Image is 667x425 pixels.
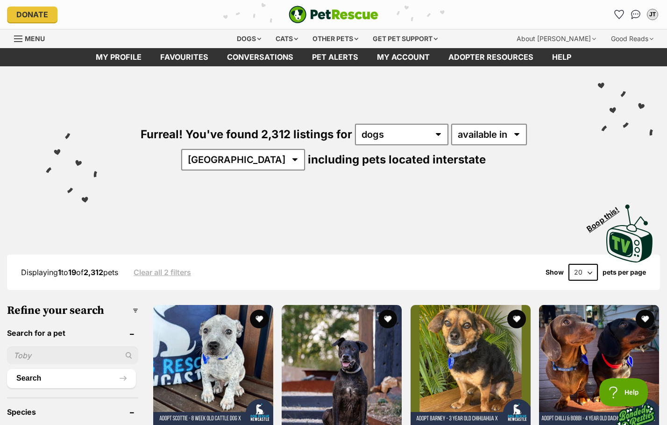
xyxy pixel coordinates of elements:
[543,48,581,66] a: Help
[269,29,305,48] div: Cats
[21,268,118,277] span: Displaying to of pets
[84,268,103,277] strong: 2,312
[507,310,525,328] button: favourite
[7,408,138,416] header: Species
[289,6,378,23] a: PetRescue
[25,35,45,42] span: Menu
[599,378,648,406] iframe: Help Scout Beacon - Open
[611,7,660,22] ul: Account quick links
[368,48,439,66] a: My account
[7,329,138,337] header: Search for a pet
[628,7,643,22] a: Conversations
[606,196,653,264] a: Boop this!
[546,269,564,276] span: Show
[134,268,191,276] a: Clear all 2 filters
[68,268,76,277] strong: 19
[604,29,660,48] div: Good Reads
[585,199,628,233] span: Boop this!
[636,310,654,328] button: favourite
[308,153,486,166] span: including pets located interstate
[378,310,397,328] button: favourite
[7,304,138,317] h3: Refine your search
[411,305,531,425] img: Barney - 3 Year Old Chihuahua X Terrier - Chihuahua (Long Coat) Dog
[151,48,218,66] a: Favourites
[303,48,368,66] a: Pet alerts
[631,10,641,19] img: chat-41dd97257d64d25036548639549fe6c8038ab92f7586957e7f3b1b290dea8141.svg
[7,7,57,22] a: Donate
[7,369,136,388] button: Search
[306,29,365,48] div: Other pets
[510,29,603,48] div: About [PERSON_NAME]
[611,7,626,22] a: Favourites
[58,268,61,277] strong: 1
[230,29,268,48] div: Dogs
[141,127,352,141] span: Furreal! You've found 2,312 listings for
[153,305,273,425] img: Scottie - 8 Week Old Cattle Dog X - Australian Cattle Dog
[648,10,657,19] div: JT
[249,310,268,328] button: favourite
[218,48,303,66] a: conversations
[645,7,660,22] button: My account
[14,29,51,46] a: Menu
[439,48,543,66] a: Adopter resources
[86,48,151,66] a: My profile
[289,6,378,23] img: logo-e224e6f780fb5917bec1dbf3a21bbac754714ae5b6737aabdf751b685950b380.svg
[539,305,659,425] img: Bobbi & Chilli - 4 Year Old Miniature Dachshunds - Dachshund (Miniature) Dog
[7,347,138,364] input: Toby
[603,269,646,276] label: pets per page
[366,29,444,48] div: Get pet support
[606,205,653,262] img: PetRescue TV logo
[282,305,402,425] img: Chuck - 10 Year Old Bullmastiff - Bullmastiff Dog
